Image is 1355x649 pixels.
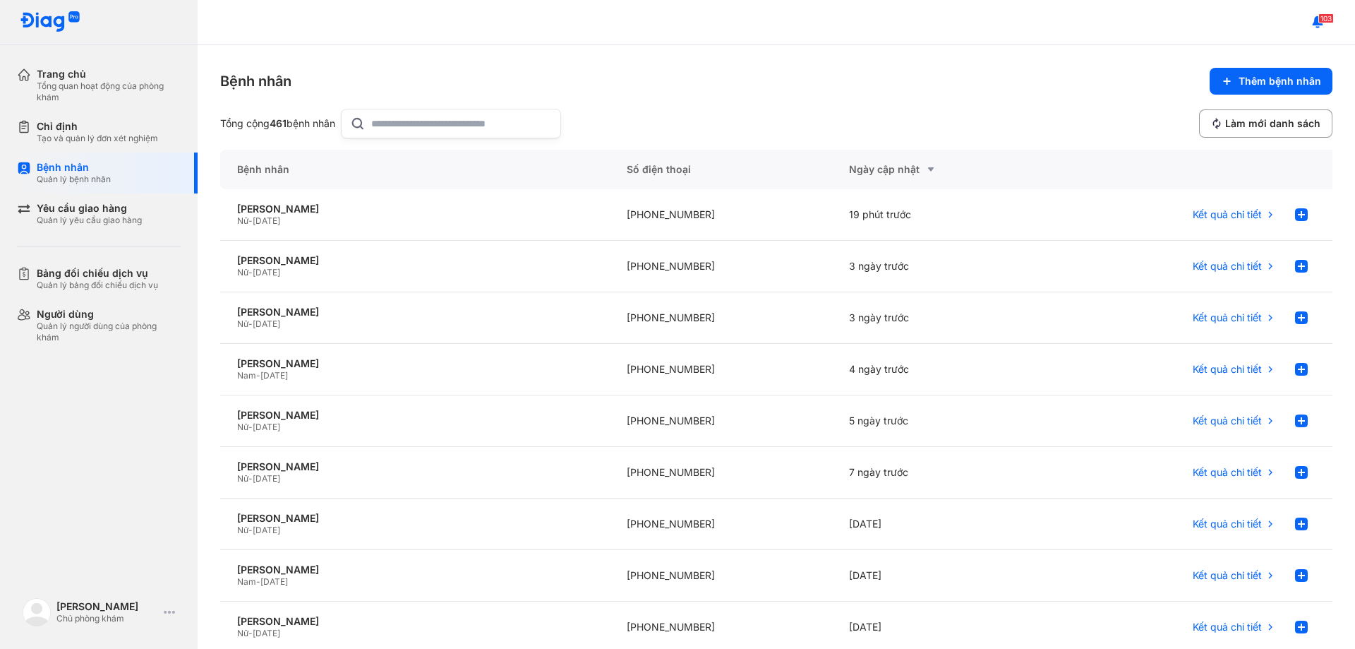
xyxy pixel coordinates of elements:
span: [DATE] [253,267,280,278]
div: [DATE] [832,550,1054,602]
span: [DATE] [260,576,288,587]
div: Yêu cầu giao hàng [37,202,142,215]
div: Trang chủ [37,68,181,81]
span: [DATE] [253,422,280,432]
div: Bệnh nhân [220,150,610,189]
span: Kết quả chi tiết [1193,466,1262,479]
div: [PERSON_NAME] [56,600,158,613]
span: Kết quả chi tiết [1193,363,1262,376]
div: [PHONE_NUMBER] [610,550,832,602]
span: - [248,628,253,638]
div: Chủ phòng khám [56,613,158,624]
div: [PHONE_NUMBER] [610,241,832,292]
div: [PHONE_NUMBER] [610,447,832,499]
span: Làm mới danh sách [1225,117,1320,130]
span: - [248,318,253,329]
div: [PERSON_NAME] [237,306,593,318]
span: Kết quả chi tiết [1193,208,1262,221]
div: Tổng cộng bệnh nhân [220,117,335,130]
div: Quản lý yêu cầu giao hàng [37,215,142,226]
span: [DATE] [253,473,280,484]
span: Nữ [237,525,248,535]
span: Kết quả chi tiết [1193,621,1262,633]
div: [PERSON_NAME] [237,254,593,267]
span: - [256,370,260,381]
span: Nữ [237,628,248,638]
div: Bệnh nhân [37,161,111,174]
span: [DATE] [253,628,280,638]
div: Người dùng [37,308,181,321]
div: [PERSON_NAME] [237,409,593,422]
span: Kết quả chi tiết [1193,518,1262,530]
span: Nữ [237,215,248,226]
div: 5 ngày trước [832,395,1054,447]
div: [PHONE_NUMBER] [610,499,832,550]
img: logo [23,598,51,626]
button: Thêm bệnh nhân [1210,68,1332,95]
div: 3 ngày trước [832,292,1054,344]
span: [DATE] [253,525,280,535]
div: [PERSON_NAME] [237,357,593,370]
div: [PERSON_NAME] [237,203,593,215]
span: Kết quả chi tiết [1193,311,1262,324]
span: - [256,576,260,587]
div: 19 phút trước [832,189,1054,241]
span: Nữ [237,422,248,432]
div: 7 ngày trước [832,447,1054,499]
div: Số điện thoại [610,150,832,189]
div: [PHONE_NUMBER] [610,292,832,344]
div: [PERSON_NAME] [237,460,593,473]
div: Tạo và quản lý đơn xét nghiệm [37,133,158,144]
div: Quản lý bảng đối chiếu dịch vụ [37,280,158,291]
span: [DATE] [253,318,280,329]
span: - [248,267,253,278]
span: Nam [237,370,256,381]
div: [PHONE_NUMBER] [610,344,832,395]
div: [DATE] [832,499,1054,550]
span: 461 [270,117,287,129]
button: Làm mới danh sách [1199,109,1332,138]
div: [PHONE_NUMBER] [610,395,832,447]
span: [DATE] [253,215,280,226]
span: 103 [1318,13,1334,23]
span: - [248,215,253,226]
span: [DATE] [260,370,288,381]
span: Kết quả chi tiết [1193,569,1262,582]
span: - [248,525,253,535]
div: Tổng quan hoạt động của phòng khám [37,81,181,103]
span: Nữ [237,318,248,329]
img: logo [20,11,80,33]
div: [PERSON_NAME] [237,615,593,628]
div: 4 ngày trước [832,344,1054,395]
span: Nữ [237,267,248,278]
span: - [248,473,253,484]
div: [PERSON_NAME] [237,512,593,525]
div: Quản lý bệnh nhân [37,174,111,185]
div: 3 ngày trước [832,241,1054,292]
div: [PERSON_NAME] [237,564,593,576]
span: Nữ [237,473,248,484]
div: Chỉ định [37,120,158,133]
div: Bảng đối chiếu dịch vụ [37,267,158,280]
span: Thêm bệnh nhân [1239,75,1321,88]
div: Ngày cập nhật [849,161,1037,178]
div: Quản lý người dùng của phòng khám [37,321,181,343]
span: Nam [237,576,256,587]
span: - [248,422,253,432]
div: [PHONE_NUMBER] [610,189,832,241]
div: Bệnh nhân [220,71,291,91]
span: Kết quả chi tiết [1193,415,1262,427]
span: Kết quả chi tiết [1193,260,1262,273]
